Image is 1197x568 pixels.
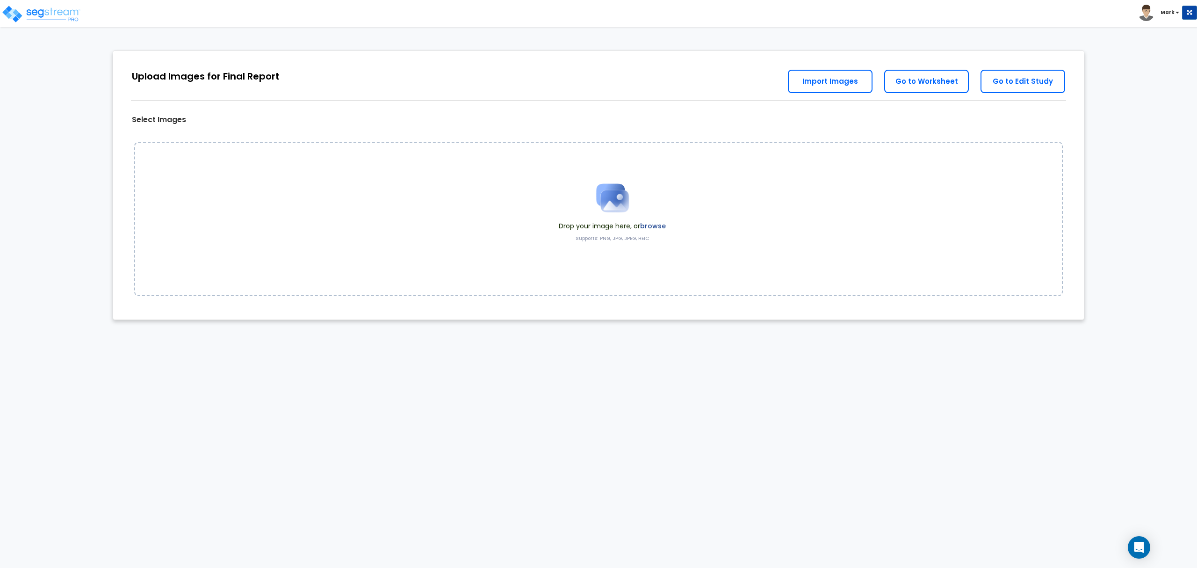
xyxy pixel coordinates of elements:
img: Upload Icon [589,175,636,221]
img: avatar.png [1138,5,1154,21]
div: Open Intercom Messenger [1128,536,1150,559]
a: Go to Edit Study [981,70,1065,93]
a: Import Images [788,70,873,93]
label: browse [640,221,666,231]
img: logo_pro_r.png [1,5,81,23]
a: Go to Worksheet [884,70,969,93]
b: Mark [1161,9,1175,16]
label: Supports: PNG, JPG, JPEG, HEIC [576,235,649,242]
label: Select Images [132,115,186,125]
div: Upload Images for Final Report [132,70,280,83]
span: Drop your image here, or [559,221,666,231]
